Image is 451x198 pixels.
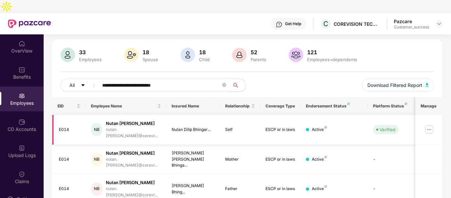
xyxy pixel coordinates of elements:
img: svg+xml;base64,PHN2ZyB4bWxucz0iaHR0cDovL3d3dy53My5vcmcvMjAwMC9zdmciIHhtbG5zOnhsaW5rPSJodHRwOi8vd3... [61,48,75,62]
div: Employees [78,57,103,62]
div: Mother [225,156,255,163]
div: Platform Status [373,103,409,109]
div: Active [312,186,327,192]
span: close-circle [222,82,226,89]
div: Father [225,186,255,192]
div: Get Help [285,21,301,26]
img: svg+xml;base64,PHN2ZyB4bWxucz0iaHR0cDovL3d3dy53My5vcmcvMjAwMC9zdmciIHdpZHRoPSI4IiBoZWlnaHQ9IjgiIH... [405,102,407,105]
img: svg+xml;base64,PHN2ZyB4bWxucz0iaHR0cDovL3d3dy53My5vcmcvMjAwMC9zdmciIHdpZHRoPSI4IiBoZWlnaHQ9IjgiIH... [324,185,327,188]
div: Self [225,127,255,133]
div: nutan.[PERSON_NAME]@corevt... [106,156,161,169]
th: Insured Name [166,97,220,115]
img: svg+xml;base64,PHN2ZyBpZD0iQ2xhaW0iIHhtbG5zPSJodHRwOi8vd3d3LnczLm9yZy8yMDAwL3N2ZyIgd2lkdGg9IjIwIi... [19,171,25,178]
td: - [368,145,415,175]
div: ESCP or in laws [266,186,295,192]
div: 18 [198,49,211,56]
img: svg+xml;base64,PHN2ZyB4bWxucz0iaHR0cDovL3d3dy53My5vcmcvMjAwMC9zdmciIHdpZHRoPSI4IiBoZWlnaHQ9IjgiIH... [324,156,327,158]
img: svg+xml;base64,PHN2ZyBpZD0iQmVuZWZpdHMiIHhtbG5zPSJodHRwOi8vd3d3LnczLm9yZy8yMDAwL3N2ZyIgd2lkdGg9Ij... [19,66,25,73]
img: svg+xml;base64,PHN2ZyB4bWxucz0iaHR0cDovL3d3dy53My5vcmcvMjAwMC9zdmciIHhtbG5zOnhsaW5rPSJodHRwOi8vd3... [232,48,247,62]
img: svg+xml;base64,PHN2ZyB4bWxucz0iaHR0cDovL3d3dy53My5vcmcvMjAwMC9zdmciIHhtbG5zOnhsaW5rPSJodHRwOi8vd3... [124,48,139,62]
div: NB [91,153,102,166]
div: NB [91,182,102,196]
span: C [323,20,328,28]
div: E014 [59,186,81,192]
th: EID [52,97,86,115]
div: E014 [59,156,81,163]
img: svg+xml;base64,PHN2ZyBpZD0iSG9tZSIgeG1sbnM9Imh0dHA6Ly93d3cudzMub3JnLzIwMDAvc3ZnIiB3aWR0aD0iMjAiIG... [19,40,25,47]
img: svg+xml;base64,PHN2ZyBpZD0iRHJvcGRvd24tMzJ4MzIiIHhtbG5zPSJodHRwOi8vd3d3LnczLm9yZy8yMDAwL3N2ZyIgd2... [436,21,442,26]
img: svg+xml;base64,PHN2ZyBpZD0iSGVscC0zMngzMiIgeG1sbnM9Imh0dHA6Ly93d3cudzMub3JnLzIwMDAvc3ZnIiB3aWR0aD... [276,21,282,28]
button: Download Filtered Report [362,79,434,92]
span: Relationship [225,103,250,109]
div: ESCP or in laws [266,156,295,163]
div: Verified [380,126,395,133]
div: 52 [249,49,267,56]
div: Pazcare [394,18,429,24]
div: Nutan [PERSON_NAME] [106,120,161,127]
th: Relationship [220,97,260,115]
div: Active [312,127,327,133]
div: COREVISION TECHNOLOGY PRIVATE LIMITED [334,21,380,27]
img: svg+xml;base64,PHN2ZyBpZD0iQ0RfQWNjb3VudHMiIGRhdGEtbmFtZT0iQ0QgQWNjb3VudHMiIHhtbG5zPSJodHRwOi8vd3... [19,119,25,125]
div: ESCP or in laws [266,127,295,133]
th: Manage [415,97,442,115]
div: Spouse [141,57,159,62]
div: 33 [78,49,103,56]
th: Employee Name [86,97,166,115]
span: EID [58,103,76,109]
div: Child [198,57,211,62]
span: search [229,83,242,88]
button: search [229,79,246,92]
div: Customer_success [394,24,429,30]
button: Allcaret-down [61,79,101,92]
img: svg+xml;base64,PHN2ZyBpZD0iRW1wbG95ZWVzIiB4bWxucz0iaHR0cDovL3d3dy53My5vcmcvMjAwMC9zdmciIHdpZHRoPS... [19,93,25,99]
img: svg+xml;base64,PHN2ZyB4bWxucz0iaHR0cDovL3d3dy53My5vcmcvMjAwMC9zdmciIHhtbG5zOnhsaW5rPSJodHRwOi8vd3... [181,48,195,62]
span: Download Filtered Report [367,82,422,89]
img: svg+xml;base64,PHN2ZyB4bWxucz0iaHR0cDovL3d3dy53My5vcmcvMjAwMC9zdmciIHhtbG5zOnhsaW5rPSJodHRwOi8vd3... [426,83,429,87]
img: manageButton [424,124,434,135]
th: Coverage Type [260,97,301,115]
img: svg+xml;base64,PHN2ZyB4bWxucz0iaHR0cDovL3d3dy53My5vcmcvMjAwMC9zdmciIHdpZHRoPSI4IiBoZWlnaHQ9IjgiIH... [324,126,327,129]
div: Active [312,156,327,163]
div: [PERSON_NAME] Bhing... [172,183,215,195]
img: svg+xml;base64,PHN2ZyB4bWxucz0iaHR0cDovL3d3dy53My5vcmcvMjAwMC9zdmciIHdpZHRoPSI4IiBoZWlnaHQ9IjgiIH... [347,102,350,105]
img: New Pazcare Logo [8,20,51,28]
div: E014 [59,127,81,133]
div: nutan.[PERSON_NAME]@corevt... [106,127,161,139]
span: caret-down [81,83,85,88]
div: Endorsement Status [306,103,362,109]
span: Employee Name [91,103,156,109]
span: All [69,82,75,89]
img: svg+xml;base64,PHN2ZyBpZD0iVXBsb2FkX0xvZ3MiIGRhdGEtbmFtZT0iVXBsb2FkIExvZ3MiIHhtbG5zPSJodHRwOi8vd3... [19,145,25,151]
div: 18 [141,49,159,56]
div: [PERSON_NAME] [PERSON_NAME] Bhinga... [172,150,215,169]
div: Nutan Dilip Bhingar... [172,127,215,133]
div: NB [91,123,102,136]
div: Nutan [PERSON_NAME] [106,179,161,186]
div: Employees+dependents [306,57,358,62]
img: svg+xml;base64,PHN2ZyB4bWxucz0iaHR0cDovL3d3dy53My5vcmcvMjAwMC9zdmciIHhtbG5zOnhsaW5rPSJodHRwOi8vd3... [289,48,303,62]
span: close-circle [222,83,226,87]
div: Parents [249,57,267,62]
div: Nutan [PERSON_NAME] [106,150,161,156]
div: 121 [306,49,358,56]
